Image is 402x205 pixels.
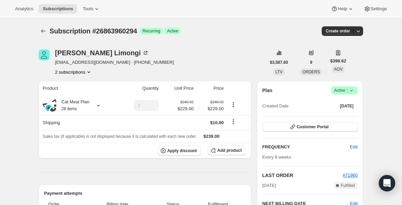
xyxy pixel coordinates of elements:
[39,26,48,36] button: Subscriptions
[341,183,355,188] span: Fulfilled
[208,146,246,155] button: Add product
[167,28,178,34] span: Active
[55,59,174,66] span: [EMAIL_ADDRESS][DOMAIN_NAME] · [PHONE_NUMBER]
[379,175,395,191] div: Open Intercom Messenger
[39,4,77,14] button: Subscriptions
[262,87,273,94] h2: Plan
[39,49,50,60] span: Cynthia Limongi
[210,120,224,125] span: $10.00
[275,70,282,74] span: LTV
[266,58,292,67] button: $3,587.60
[297,124,329,130] span: Customer Portal
[327,4,358,14] button: Help
[43,134,197,139] span: Sales tax (if applicable) is not displayed because it is calculated with each new order.
[330,58,346,64] span: $398.62
[43,6,73,12] span: Subscriptions
[142,28,160,34] span: Recurring
[371,6,387,12] span: Settings
[338,6,347,12] span: Help
[117,81,161,96] th: Quantity
[310,60,313,65] span: 9
[262,122,358,132] button: Customer Portal
[161,81,196,96] th: Unit Price
[198,105,224,112] span: $229.00
[343,173,358,178] a: #71960
[343,172,358,179] button: #71960
[334,67,343,72] span: AOV
[39,81,117,96] th: Product
[228,118,239,126] button: Shipping actions
[347,88,348,93] span: |
[228,101,239,108] button: Product actions
[336,101,358,111] button: [DATE]
[262,172,343,179] h2: LAST ORDER
[55,69,92,75] button: Product actions
[180,100,194,104] small: $240.92
[50,27,137,35] span: Subscription #26863960294
[306,58,317,67] button: 9
[217,148,241,153] span: Add product
[262,182,276,189] span: [DATE]
[346,142,362,152] button: Edit
[326,28,350,34] span: Create order
[262,103,289,109] span: Created Date
[204,134,220,139] span: $239.00
[262,155,291,160] span: Every 8 weeks
[79,4,104,14] button: Tools
[302,70,320,74] span: ORDERS
[44,190,246,197] h2: Payment attempts
[39,115,117,130] th: Shipping
[270,60,288,65] span: $3,587.60
[158,146,201,156] button: Apply discount
[167,148,197,153] span: Apply discount
[83,6,93,12] span: Tools
[178,105,194,112] span: $229.00
[322,26,354,36] button: Create order
[262,144,350,150] h2: FREQUENCY
[55,49,149,56] div: [PERSON_NAME] Limongi
[15,6,33,12] span: Analytics
[61,106,77,111] small: 28 items
[334,87,355,94] span: Active
[360,4,391,14] button: Settings
[56,99,89,112] div: Cat Meal Plan
[11,4,37,14] button: Analytics
[43,99,56,112] img: product img
[340,103,354,109] span: [DATE]
[196,81,226,96] th: Price
[210,100,224,104] small: $240.92
[350,144,358,150] span: Edit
